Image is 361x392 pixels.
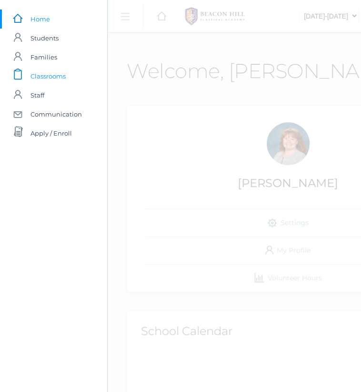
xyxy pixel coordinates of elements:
span: Apply / Enroll [30,124,72,143]
span: Families [30,48,57,67]
span: Home [30,10,50,29]
span: Classrooms [30,67,66,86]
span: Students [30,29,59,48]
span: Communication [30,105,82,124]
span: Staff [30,86,44,105]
